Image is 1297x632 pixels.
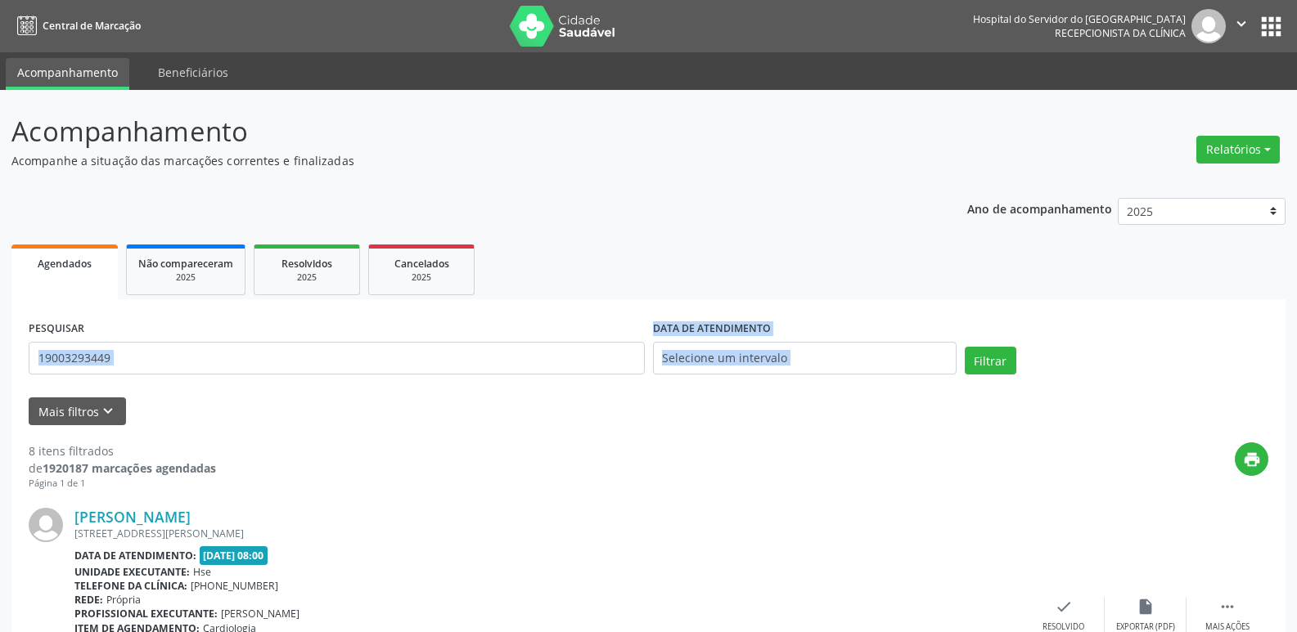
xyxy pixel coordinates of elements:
p: Acompanhe a situação das marcações correntes e finalizadas [11,152,903,169]
div: 2025 [266,271,348,284]
p: Acompanhamento [11,111,903,152]
button: Mais filtroskeyboard_arrow_down [29,397,126,426]
button:  [1226,9,1257,43]
b: Telefone da clínica: [74,579,187,593]
span: [PHONE_NUMBER] [191,579,278,593]
div: de [29,459,216,477]
div: Página 1 de 1 [29,477,216,491]
span: Central de Marcação [43,19,141,33]
i: check [1055,598,1073,616]
i:  [1232,15,1250,33]
label: PESQUISAR [29,316,84,342]
span: [PERSON_NAME] [221,607,299,621]
i: print [1243,450,1261,468]
button: Relatórios [1196,136,1280,164]
span: Recepcionista da clínica [1055,26,1186,40]
p: Ano de acompanhamento [967,198,1112,218]
button: Filtrar [965,347,1016,374]
b: Unidade executante: [74,565,190,579]
span: Resolvidos [281,257,332,271]
i: insert_drive_file [1137,598,1155,616]
a: Beneficiários [146,58,240,87]
span: Cancelados [394,257,449,271]
a: Acompanhamento [6,58,129,90]
b: Profissional executante: [74,607,218,621]
button: apps [1257,12,1286,41]
button: print [1235,442,1268,476]
div: 2025 [381,271,462,284]
b: Data de atendimento: [74,549,196,563]
b: Rede: [74,593,103,607]
img: img [29,508,63,542]
span: Agendados [38,257,92,271]
div: 2025 [138,271,233,284]
img: img [1191,9,1226,43]
i:  [1218,598,1236,616]
i: keyboard_arrow_down [99,402,117,420]
label: DATA DE ATENDIMENTO [653,316,771,342]
span: Própria [106,593,141,607]
span: [DATE] 08:00 [200,546,268,565]
input: Nome, código do beneficiário ou CPF [29,342,645,374]
a: Central de Marcação [11,12,141,39]
span: Hse [193,565,211,579]
div: [STREET_ADDRESS][PERSON_NAME] [74,527,1023,540]
strong: 1920187 marcações agendadas [43,460,216,476]
a: [PERSON_NAME] [74,508,191,526]
span: Não compareceram [138,257,233,271]
div: 8 itens filtrados [29,442,216,459]
input: Selecione um intervalo [653,342,957,374]
div: Hospital do Servidor do [GEOGRAPHIC_DATA] [973,12,1186,26]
